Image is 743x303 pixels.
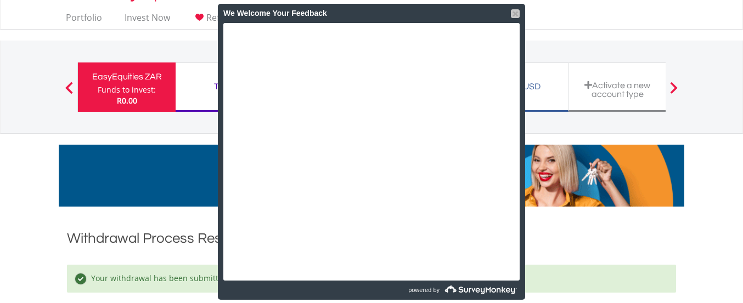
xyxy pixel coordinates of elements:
[61,12,106,29] a: Portfolio
[182,79,267,94] div: TFSA
[98,84,156,95] div: Funds to invest:
[575,81,660,99] div: Activate a new account type
[59,145,684,207] img: EasyMortage Promotion Banner
[188,12,272,29] a: Refer and Earn
[206,12,268,24] span: Refer and Earn
[120,12,175,29] a: Invest Now
[117,95,137,106] span: R0.00
[223,4,520,23] div: We Welcome Your Feedback
[408,281,440,300] span: powered by
[88,273,230,283] span: Your withdrawal has been submitted.
[85,69,169,84] div: EasyEquities ZAR
[355,281,520,300] a: powered by
[67,228,676,248] h1: Withdrawal Process Result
